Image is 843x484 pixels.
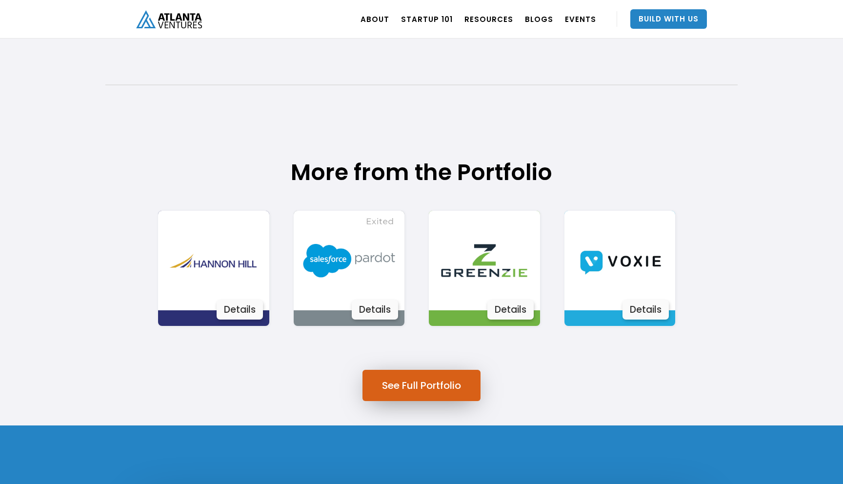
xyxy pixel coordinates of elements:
[294,211,405,326] a: Details
[217,300,263,320] div: Details
[630,9,707,29] a: Build With Us
[352,300,398,320] div: Details
[487,300,534,320] div: Details
[362,370,481,401] a: See Full Portfolio
[429,211,540,326] a: Details
[525,5,553,33] a: BLOGS
[361,5,389,33] a: ABOUT
[622,300,669,320] div: Details
[401,5,453,33] a: Startup 101
[564,211,676,326] a: Details
[565,5,596,33] a: EVENTS
[158,211,269,326] a: Details
[464,5,513,33] a: RESOURCES
[146,159,697,186] h1: More from the Portfolio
